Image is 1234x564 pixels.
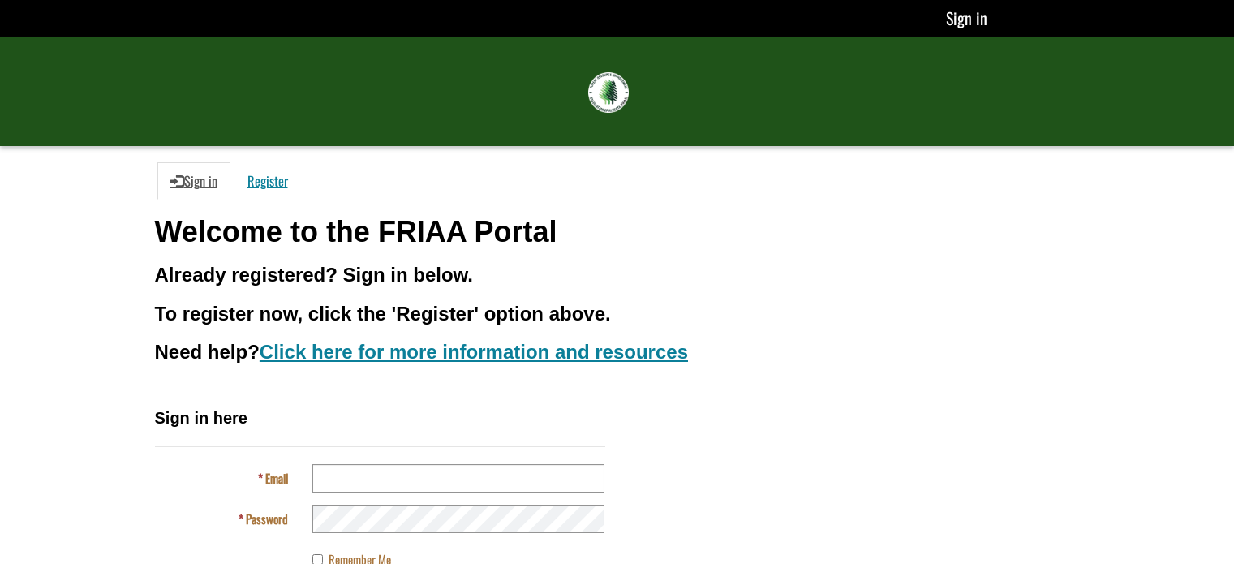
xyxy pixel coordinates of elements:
[588,72,629,113] img: FRIAA Submissions Portal
[260,341,688,363] a: Click here for more information and resources
[155,216,1080,248] h1: Welcome to the FRIAA Portal
[234,162,301,200] a: Register
[155,409,247,427] span: Sign in here
[157,162,230,200] a: Sign in
[155,265,1080,286] h3: Already registered? Sign in below.
[246,510,288,527] span: Password
[155,304,1080,325] h3: To register now, click the 'Register' option above.
[155,342,1080,363] h3: Need help?
[946,6,987,30] a: Sign in
[265,469,288,487] span: Email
